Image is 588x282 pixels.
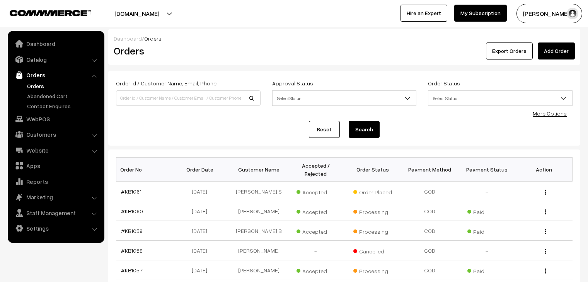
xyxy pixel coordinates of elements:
th: Action [515,158,573,182]
a: COMMMERCE [10,8,77,17]
a: Customers [10,127,102,141]
th: Order Date [173,158,230,182]
label: Approval Status [272,79,313,87]
td: [DATE] [173,182,230,201]
span: Select Status [428,92,572,105]
th: Order No [116,158,174,182]
td: [DATE] [173,260,230,280]
span: Accepted [297,226,335,236]
button: [DOMAIN_NAME] [87,4,186,23]
td: COD [401,260,458,280]
a: Reset [309,121,340,138]
a: #KB1060 [121,208,143,214]
div: / [114,34,575,42]
span: Paid [467,206,506,216]
a: Orders [10,68,102,82]
th: Payment Method [401,158,458,182]
input: Order Id / Customer Name / Customer Email / Customer Phone [116,90,261,106]
td: [PERSON_NAME] S [230,182,288,201]
td: COD [401,241,458,260]
td: - [458,182,516,201]
span: Select Status [272,90,417,106]
span: Processing [353,226,392,236]
a: Orders [25,82,102,90]
img: Menu [545,229,546,234]
th: Order Status [344,158,402,182]
a: Dashboard [114,35,142,42]
h2: Orders [114,45,260,57]
a: Staff Management [10,206,102,220]
img: Menu [545,249,546,254]
a: Add Order [538,42,575,59]
td: COD [401,201,458,221]
a: Contact Enquires [25,102,102,110]
a: Settings [10,221,102,235]
span: Order Placed [353,186,392,196]
label: Order Status [428,79,460,87]
span: Processing [353,265,392,275]
span: Processing [353,206,392,216]
a: Catalog [10,53,102,66]
td: COD [401,182,458,201]
a: Website [10,143,102,157]
img: Menu [545,268,546,274]
td: [DATE] [173,221,230,241]
span: Accepted [297,186,335,196]
label: Order Id / Customer Name, Email, Phone [116,79,216,87]
td: [PERSON_NAME] [230,241,288,260]
span: Accepted [297,206,335,216]
span: Cancelled [353,245,392,255]
a: My Subscription [454,5,507,22]
span: Accepted [297,265,335,275]
img: COMMMERCE [10,10,91,16]
td: - [458,241,516,260]
td: [DATE] [173,241,230,260]
span: Select Status [428,90,573,106]
img: Menu [545,190,546,195]
td: [PERSON_NAME] [230,201,288,221]
a: Hire an Expert [401,5,447,22]
th: Accepted / Rejected [287,158,344,182]
span: Paid [467,226,506,236]
a: Marketing [10,190,102,204]
td: - [287,241,344,260]
td: [PERSON_NAME] [230,260,288,280]
span: Orders [144,35,162,42]
button: [PERSON_NAME]… [516,4,582,23]
a: Dashboard [10,37,102,51]
span: Paid [467,265,506,275]
a: Reports [10,175,102,189]
th: Customer Name [230,158,288,182]
a: #KB1059 [121,228,143,234]
a: #KB1058 [121,247,143,254]
a: #KB1061 [121,188,141,195]
td: [PERSON_NAME] B [230,221,288,241]
th: Payment Status [458,158,516,182]
td: COD [401,221,458,241]
img: Menu [545,209,546,214]
a: #KB1057 [121,267,143,274]
td: [DATE] [173,201,230,221]
img: user [567,8,578,19]
span: Select Status [273,92,416,105]
button: Export Orders [486,42,533,59]
a: Abandoned Cart [25,92,102,100]
a: WebPOS [10,112,102,126]
a: More Options [533,110,567,117]
a: Apps [10,159,102,173]
button: Search [349,121,380,138]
